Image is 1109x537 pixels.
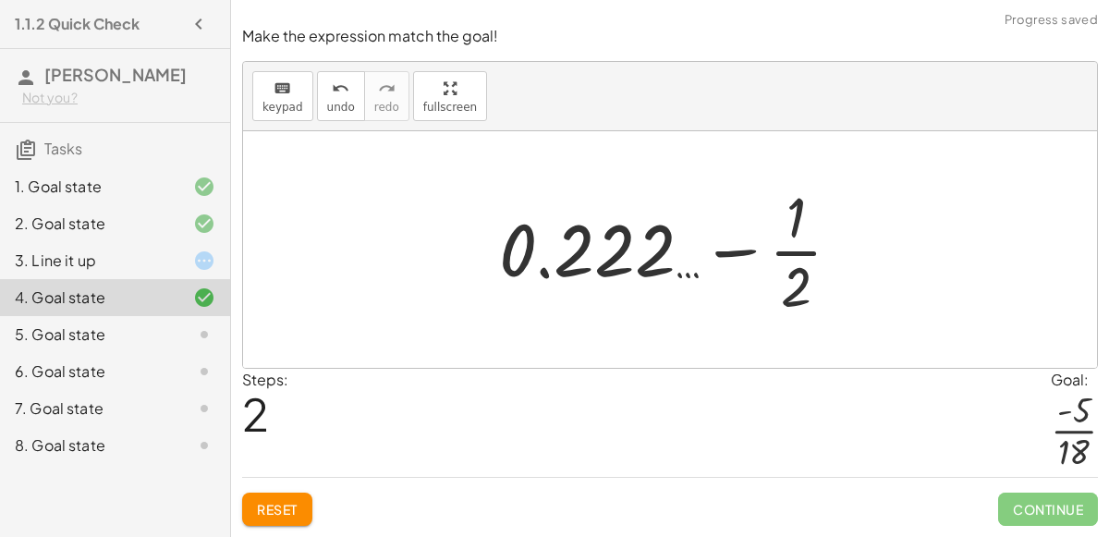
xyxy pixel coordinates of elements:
div: Goal: [1051,369,1098,391]
span: Tasks [44,139,82,158]
div: 6. Goal state [15,360,164,383]
button: keyboardkeypad [252,71,313,121]
i: Task finished and correct. [193,213,215,235]
span: [PERSON_NAME] [44,64,187,85]
span: keypad [262,101,303,114]
div: 8. Goal state [15,434,164,457]
div: 1. Goal state [15,176,164,198]
span: undo [327,101,355,114]
i: keyboard [274,78,291,100]
span: Reset [257,501,298,518]
i: Task finished and correct. [193,176,215,198]
div: Not you? [22,89,215,107]
button: undoundo [317,71,365,121]
div: 7. Goal state [15,397,164,420]
button: Reset [242,493,312,526]
button: redoredo [364,71,409,121]
h4: 1.1.2 Quick Check [15,13,140,35]
div: 4. Goal state [15,287,164,309]
span: 2 [242,385,269,442]
i: Task not started. [193,434,215,457]
i: Task not started. [193,397,215,420]
span: Progress saved [1005,11,1098,30]
i: Task started. [193,250,215,272]
i: undo [332,78,349,100]
div: 2. Goal state [15,213,164,235]
i: Task finished and correct. [193,287,215,309]
span: redo [374,101,399,114]
div: 3. Line it up [15,250,164,272]
p: Make the expression match the goal! [242,26,1098,47]
i: Task not started. [193,360,215,383]
i: Task not started. [193,323,215,346]
div: 5. Goal state [15,323,164,346]
span: fullscreen [423,101,477,114]
button: fullscreen [413,71,487,121]
label: Steps: [242,370,288,389]
i: redo [378,78,396,100]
